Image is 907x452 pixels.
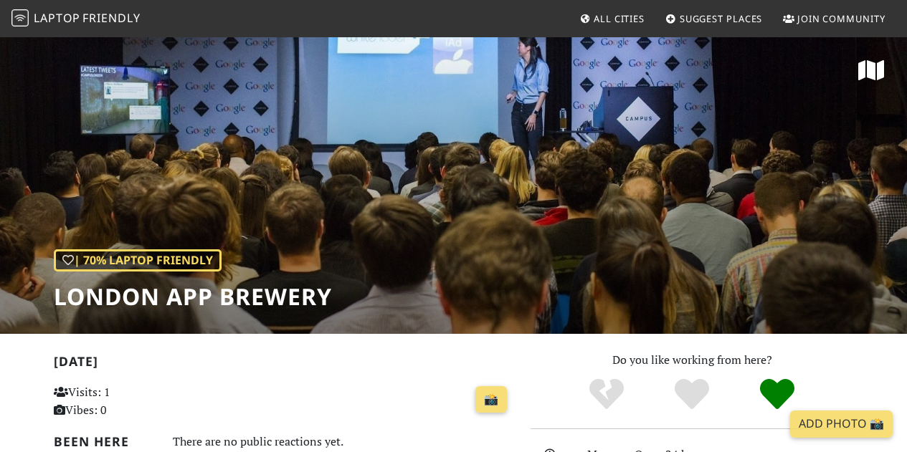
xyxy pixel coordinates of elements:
a: Add Photo 📸 [790,410,893,438]
h1: London App Brewery [54,283,332,310]
span: Laptop [34,10,80,26]
div: No [564,377,650,413]
h2: [DATE] [54,354,513,375]
a: All Cities [574,6,650,32]
p: Do you like working from here? [531,351,854,370]
span: All Cities [594,12,645,25]
a: 📸 [475,386,507,413]
div: | 70% Laptop Friendly [54,249,222,272]
span: Friendly [82,10,140,26]
div: Yes [650,377,735,413]
img: LaptopFriendly [11,9,29,27]
span: Join Community [797,12,885,25]
div: There are no public reactions yet. [173,431,513,452]
p: Visits: 1 Vibes: 0 [54,383,196,420]
a: Suggest Places [660,6,769,32]
h2: Been here [54,434,156,449]
div: Definitely! [734,377,820,413]
span: Suggest Places [680,12,763,25]
a: LaptopFriendly LaptopFriendly [11,6,141,32]
a: Join Community [777,6,891,32]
